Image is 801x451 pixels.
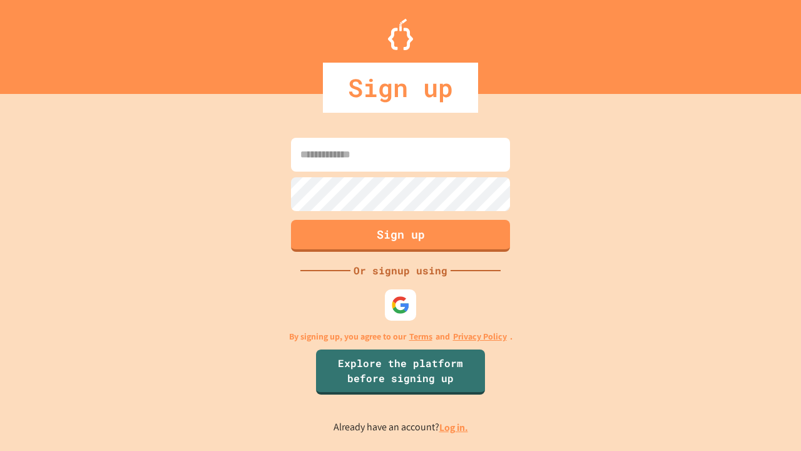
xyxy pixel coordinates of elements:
[391,296,410,314] img: google-icon.svg
[453,330,507,343] a: Privacy Policy
[388,19,413,50] img: Logo.svg
[439,421,468,434] a: Log in.
[334,420,468,435] p: Already have an account?
[289,330,513,343] p: By signing up, you agree to our and .
[350,263,451,278] div: Or signup using
[409,330,432,343] a: Terms
[316,350,485,395] a: Explore the platform before signing up
[291,220,510,252] button: Sign up
[323,63,478,113] div: Sign up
